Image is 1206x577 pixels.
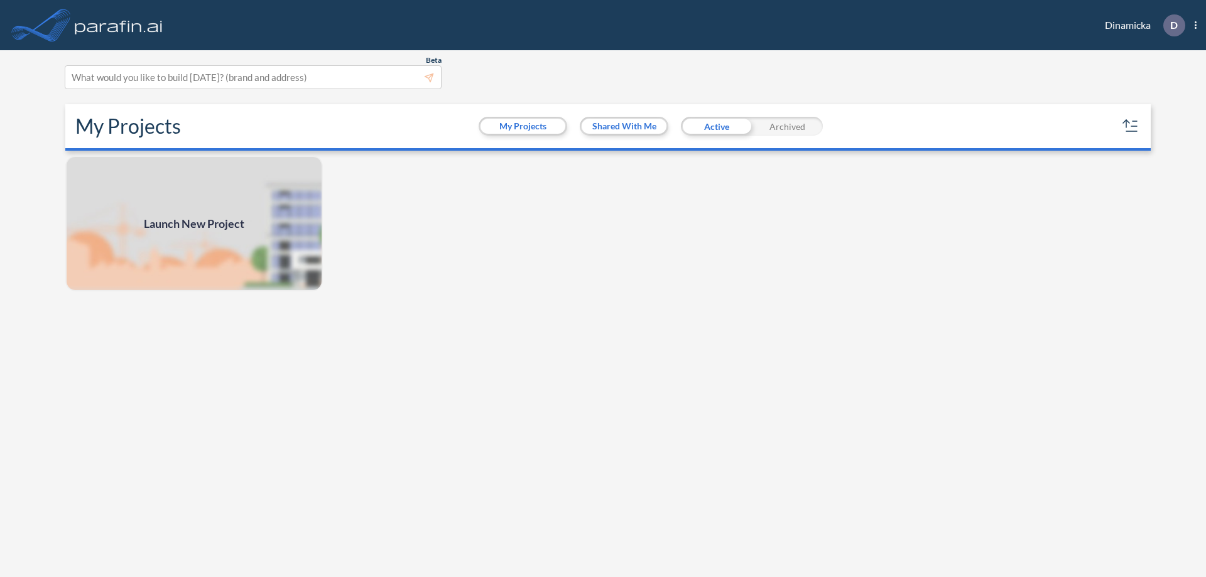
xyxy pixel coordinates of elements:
[582,119,666,134] button: Shared With Me
[72,13,165,38] img: logo
[681,117,752,136] div: Active
[144,215,244,232] span: Launch New Project
[1170,19,1178,31] p: D
[1086,14,1197,36] div: Dinamicka
[75,114,181,138] h2: My Projects
[65,156,323,291] a: Launch New Project
[481,119,565,134] button: My Projects
[752,117,823,136] div: Archived
[426,55,442,65] span: Beta
[65,156,323,291] img: add
[1121,116,1141,136] button: sort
